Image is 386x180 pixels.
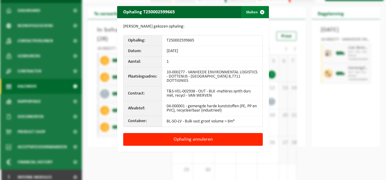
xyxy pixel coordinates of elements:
th: Container: [124,116,162,127]
th: Plaatsingsadres: [124,67,162,86]
h2: Ophaling T250002599665 [117,6,181,18]
td: T&S-VEL-002938 - OUT - BLK -matières synth durs mél, recycl - VAN WERVEN [162,86,262,101]
button: Ophaling annuleren [123,133,263,146]
th: Aantal: [124,57,162,67]
td: BL-SO-LV - Bulk vast groot volume > 6m³ [162,116,262,127]
td: 1 [162,57,262,67]
td: 04-000001 - gemengde harde kunststoffen (PE, PP en PVC), recycleerbaar (industrieel) [162,101,262,116]
p: [PERSON_NAME] gekozen ophaling: [123,24,263,29]
th: Contract: [124,86,162,101]
th: Afvalstof: [124,101,162,116]
td: 10-000277 - VANHEEDE ENVIRONMENTAL LOGISTICS - DOTTENIJS - [GEOGRAPHIC_DATA] 8,7711 DOTTIGNIES [162,67,262,86]
th: Datum: [124,46,162,57]
button: Sluiten [241,6,268,18]
td: T250002599665 [162,35,262,46]
td: [DATE] [162,46,262,57]
th: Ophaling: [124,35,162,46]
